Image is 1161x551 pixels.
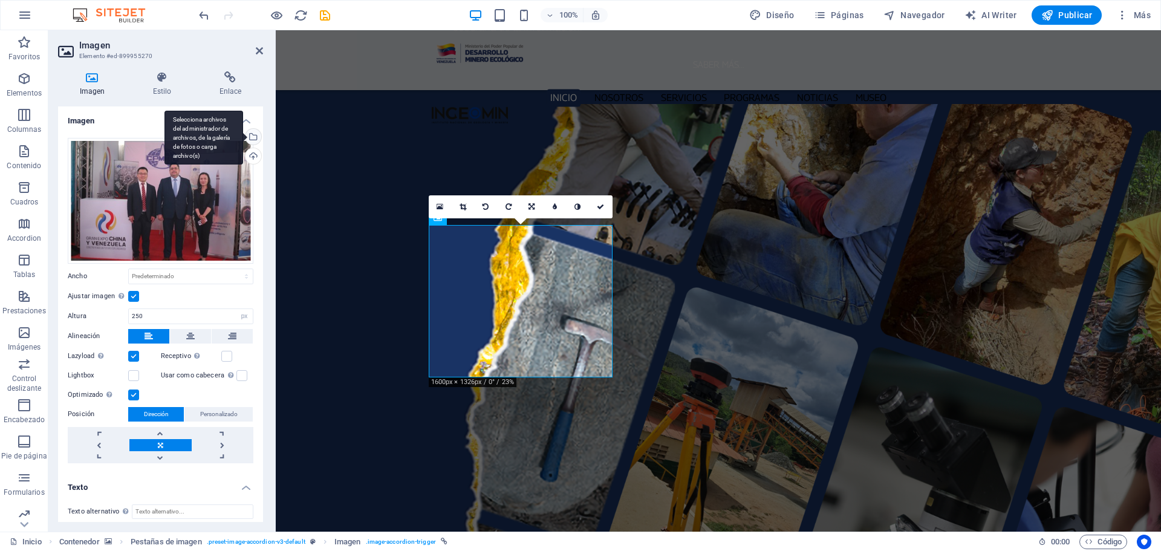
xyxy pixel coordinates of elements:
[197,8,211,22] i: Deshacer: Editar cabecera (Ctrl+Z)
[131,535,202,549] span: Haz clic para seleccionar y doble clic para editar
[318,8,332,22] i: Guardar (Ctrl+S)
[366,535,436,549] span: . image-accordion-trigger
[68,289,128,304] label: Ajustar imagen
[1111,5,1156,25] button: Más
[198,71,263,97] h4: Enlace
[7,125,42,134] p: Columnas
[1,451,47,461] p: Pie de página
[68,273,128,279] label: Ancho
[809,5,869,25] button: Páginas
[164,111,243,165] div: Selecciona archivos del administrador de archivos, de la galería de fotos o carga archivo(s)
[590,195,613,218] a: Confirmar ( Ctrl ⏎ )
[744,5,799,25] button: Diseño
[200,407,238,422] span: Personalizado
[68,349,128,364] label: Lazyload
[59,535,100,549] span: Haz clic para seleccionar y doble clic para editar
[68,407,128,422] label: Posición
[317,8,332,22] button: save
[184,407,253,422] button: Personalizado
[58,71,131,97] h4: Imagen
[1051,535,1070,549] span: 00 00
[293,8,308,22] button: reload
[559,8,578,22] h6: 100%
[207,535,305,549] span: . preset-image-accordion-v3-default
[814,9,864,21] span: Páginas
[1038,535,1070,549] h6: Tiempo de la sesión
[964,9,1017,21] span: AI Writer
[105,538,112,545] i: Este elemento contiene un fondo
[441,538,447,545] i: Este elemento está vinculado
[68,138,253,264] div: WhatsAppImage2025-07-14at1.35.37PM-agKCkONeg7mfA2_gooIfBw.jpeg
[2,306,45,316] p: Prestaciones
[960,5,1022,25] button: AI Writer
[4,487,44,497] p: Formularios
[245,128,262,145] a: Selecciona archivos del administrador de archivos, de la galería de fotos o carga archivo(s)
[1041,9,1093,21] span: Publicar
[1137,535,1151,549] button: Usercentrics
[310,538,316,545] i: Este elemento es un preajuste personalizable
[79,40,263,51] h2: Imagen
[13,270,36,279] p: Tablas
[1059,537,1061,546] span: :
[269,8,284,22] button: Haz clic para salir del modo de previsualización y seguir editando
[498,195,521,218] a: Girar 90° a la derecha
[128,407,184,422] button: Dirección
[131,71,198,97] h4: Estilo
[68,388,128,402] label: Optimizado
[10,535,42,549] a: Haz clic para cancelar la selección y doble clic para abrir páginas
[161,368,237,383] label: Usar como cabecera
[567,195,590,218] a: Escala de grises
[161,349,221,364] label: Receptivo
[7,88,42,98] p: Elementos
[8,52,40,62] p: Favoritos
[544,195,567,218] a: Desenfoque
[68,504,132,519] label: Texto alternativo
[132,504,253,519] input: Texto alternativo...
[7,161,41,171] p: Contenido
[429,195,452,218] a: Selecciona archivos del administrador de archivos, de la galería de fotos o carga archivo(s)
[1116,9,1151,21] span: Más
[590,10,601,21] i: Al redimensionar, ajustar el nivel de zoom automáticamente para ajustarse al dispositivo elegido.
[452,195,475,218] a: Modo de recorte
[8,342,41,352] p: Imágenes
[1032,5,1102,25] button: Publicar
[475,195,498,218] a: Girar 90° a la izquierda
[7,233,41,243] p: Accordion
[68,313,128,319] label: Altura
[144,407,169,422] span: Dirección
[59,535,447,549] nav: breadcrumb
[334,535,361,549] span: Haz clic para seleccionar y doble clic para editar
[58,106,263,128] h4: Imagen
[1085,535,1122,549] span: Código
[68,368,128,383] label: Lightbox
[883,9,945,21] span: Navegador
[79,51,239,62] h3: Elemento #ed-899955270
[197,8,211,22] button: undo
[10,197,39,207] p: Cuadros
[541,8,584,22] button: 100%
[4,415,45,425] p: Encabezado
[749,9,795,21] span: Diseño
[58,473,263,495] h4: Texto
[294,8,308,22] i: Volver a cargar página
[744,5,799,25] div: Diseño (Ctrl+Alt+Y)
[70,8,160,22] img: Editor Logo
[68,329,128,344] label: Alineación
[521,195,544,218] a: Cambiar orientación
[1079,535,1127,549] button: Código
[879,5,950,25] button: Navegador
